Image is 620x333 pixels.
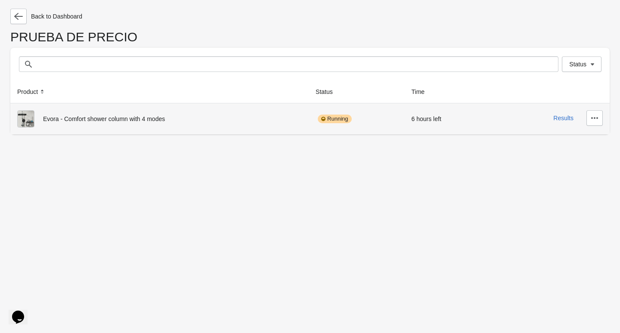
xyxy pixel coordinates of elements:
button: Status [562,56,601,72]
iframe: chat widget [9,299,36,324]
div: Running [318,115,351,123]
button: Time [408,84,437,100]
div: 6 hours left [412,110,478,128]
div: Evora - Comfort shower column with 4 modes [17,110,302,128]
div: Back to Dashboard [10,9,610,24]
button: Results [553,115,573,121]
h1: PRUEBA DE PRECIO [10,33,610,48]
span: Status [569,61,586,68]
button: Product [14,84,50,100]
button: Status [312,84,345,100]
